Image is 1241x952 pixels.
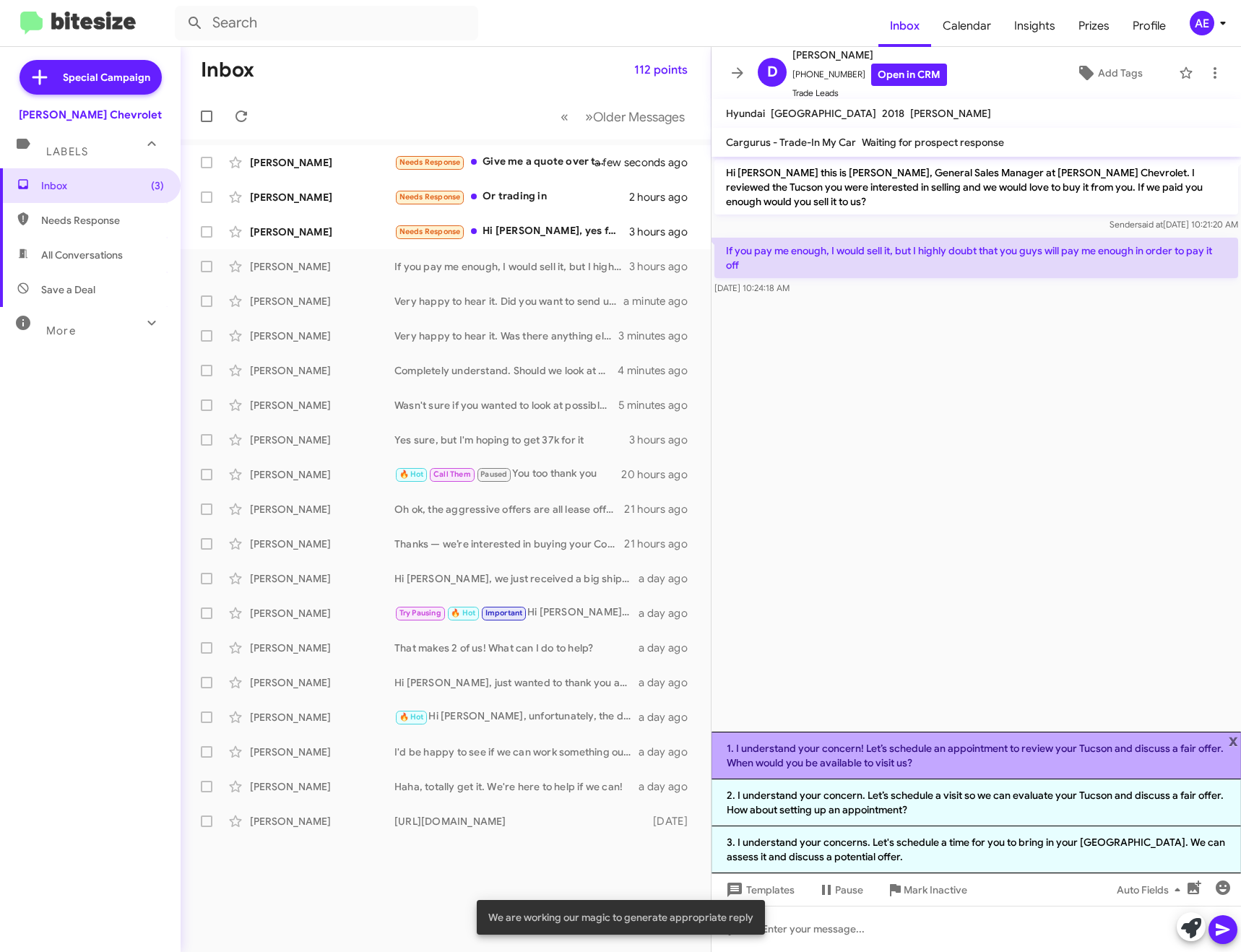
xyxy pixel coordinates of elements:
[250,606,394,620] div: [PERSON_NAME]
[488,910,753,925] span: We are working our magic to generate appropriate reply
[835,877,863,903] span: Pause
[613,155,699,170] div: a few seconds ago
[394,745,639,759] div: I'd be happy to see if we can work something out, would you like to set up a time to stop in?
[394,779,639,794] div: Haha, totally get it. We're here to help if we can!
[250,641,394,655] div: [PERSON_NAME]
[875,877,979,903] button: Mark Inactive
[394,259,629,274] div: If you pay me enough, I would sell it, but I highly doubt that you guys will pay me enough in ord...
[723,877,795,903] span: Templates
[394,709,639,725] div: Hi [PERSON_NAME], unfortunately, the deals have been adjusted after the federal incentive rebate....
[1121,5,1177,47] a: Profile
[639,606,699,620] div: a day ago
[399,192,461,202] span: Needs Response
[618,329,699,343] div: 3 minutes ago
[250,467,394,482] div: [PERSON_NAME]
[806,877,875,903] button: Pause
[394,329,618,343] div: Very happy to hear it. Was there anything else we can do to assist?
[250,329,394,343] div: [PERSON_NAME]
[250,745,394,759] div: [PERSON_NAME]
[629,190,699,204] div: 2 hours ago
[618,363,699,378] div: 4 minutes ago
[624,537,699,551] div: 21 hours ago
[394,571,639,586] div: Hi [PERSON_NAME], we just received a big shipment of Equinox EV's if interested, let us know!
[250,259,394,274] div: [PERSON_NAME]
[394,466,621,483] div: You too thank you
[1138,219,1163,230] span: said at
[629,225,699,239] div: 3 hours ago
[250,155,394,170] div: [PERSON_NAME]
[250,190,394,204] div: [PERSON_NAME]
[712,732,1241,779] li: 1. I understand your concern! Let’s schedule an appointment to review your Tucson and discuss a f...
[553,102,693,131] nav: Page navigation example
[175,6,478,40] input: Search
[629,433,699,447] div: 3 hours ago
[871,64,947,86] a: Open in CRM
[250,294,394,308] div: [PERSON_NAME]
[41,178,164,193] span: Inbox
[250,398,394,412] div: [PERSON_NAME]
[1229,732,1238,749] span: x
[792,46,947,64] span: [PERSON_NAME]
[394,189,629,205] div: Or trading in
[712,779,1241,826] li: 2. I understand your concern. Let’s schedule a visit so we can evaluate your Tucson and discuss a...
[19,108,162,122] div: [PERSON_NAME] Chevrolet
[394,675,639,690] div: Hi [PERSON_NAME], just wanted to thank you again for the opportunity to assist with the new truck...
[767,61,778,84] span: D
[726,136,856,149] span: Cargurus - Trade-In My Car
[399,469,424,479] span: 🔥 Hot
[394,223,629,240] div: Hi [PERSON_NAME], yes for the right price I would be willing to sell it! I still owe a balance on...
[394,814,650,828] div: [URL][DOMAIN_NAME]
[250,433,394,447] div: [PERSON_NAME]
[250,571,394,586] div: [PERSON_NAME]
[250,814,394,828] div: [PERSON_NAME]
[250,502,394,516] div: [PERSON_NAME]
[250,779,394,794] div: [PERSON_NAME]
[639,571,699,586] div: a day ago
[593,109,685,125] span: Older Messages
[1098,60,1143,86] span: Add Tags
[394,154,613,170] div: Give me a quote over this text
[1067,5,1121,47] span: Prizes
[931,5,1003,47] span: Calendar
[41,213,164,228] span: Needs Response
[151,178,164,193] span: (3)
[712,877,806,903] button: Templates
[1190,11,1214,35] div: AE
[618,398,699,412] div: 5 minutes ago
[714,160,1238,215] p: Hi [PERSON_NAME] this is [PERSON_NAME], General Sales Manager at [PERSON_NAME] Chevrolet. I revie...
[714,238,1238,278] p: If you pay me enough, I would sell it, but I highly doubt that you guys will pay me enough in ord...
[639,641,699,655] div: a day ago
[399,608,441,618] span: Try Pausing
[1046,60,1172,86] button: Add Tags
[394,294,623,308] div: Very happy to hear it. Did you want to send us some info on your car and see if we can offer some...
[399,227,461,236] span: Needs Response
[394,641,639,655] div: That makes 2 of us! What can I do to help?
[650,814,699,828] div: [DATE]
[399,157,461,167] span: Needs Response
[250,363,394,378] div: [PERSON_NAME]
[394,502,624,516] div: Oh ok, the aggressive offers are all lease offers.
[394,433,629,447] div: Yes sure, but I'm hoping to get 37k for it
[862,136,1004,149] span: Waiting for prospect response
[639,779,699,794] div: a day ago
[714,282,790,293] span: [DATE] 10:24:18 AM
[394,363,618,378] div: Completely understand. Should we look at other gas trucks?
[20,60,162,95] a: Special Campaign
[394,605,639,621] div: Hi [PERSON_NAME], following up to see if you were able to find the [US_STATE] you were looking fo...
[451,608,475,618] span: 🔥 Hot
[621,467,699,482] div: 20 hours ago
[585,108,593,126] span: »
[623,294,699,308] div: a minute ago
[639,710,699,724] div: a day ago
[634,57,688,83] span: 112 points
[1110,219,1238,230] span: Sender [DATE] 10:21:20 AM
[1117,877,1186,903] span: Auto Fields
[771,107,876,120] span: [GEOGRAPHIC_DATA]
[1003,5,1067,47] a: Insights
[878,5,931,47] a: Inbox
[485,608,523,618] span: Important
[792,64,947,86] span: [PHONE_NUMBER]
